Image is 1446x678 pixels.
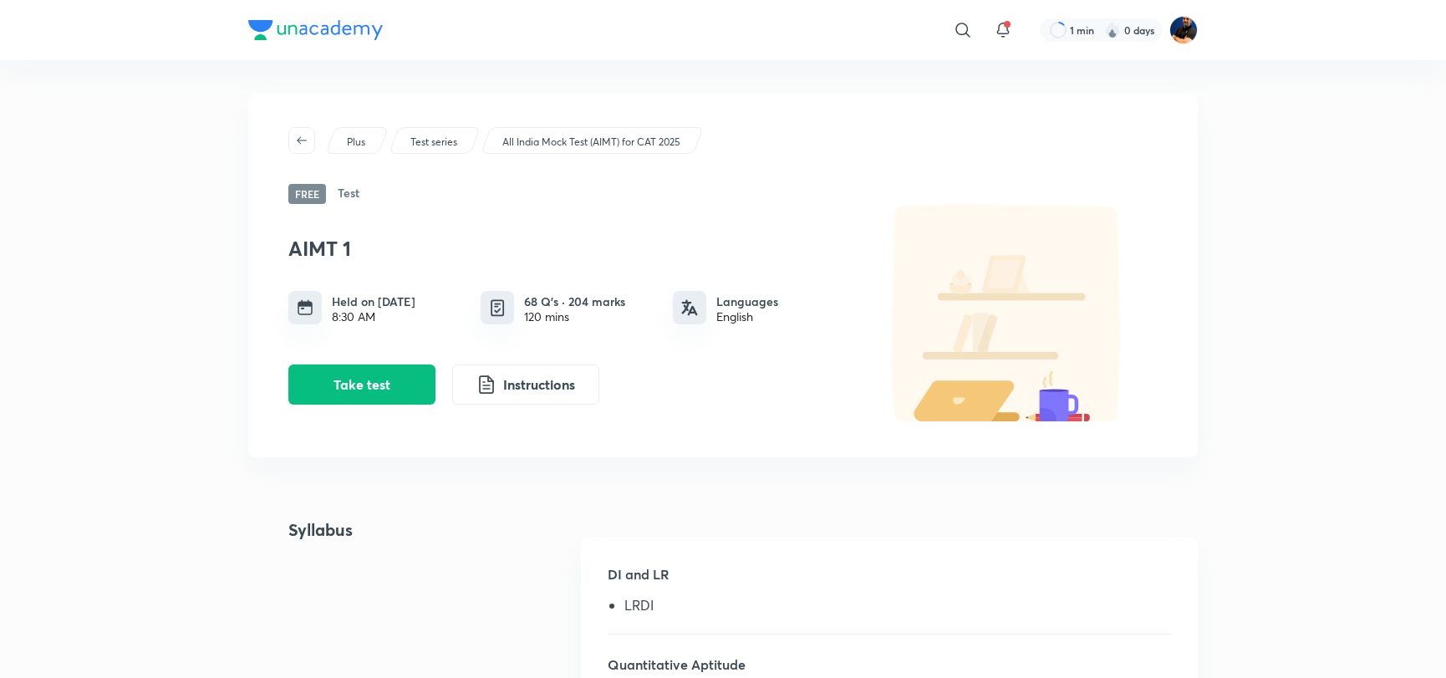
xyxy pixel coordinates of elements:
img: Saral Nashier [1169,16,1198,44]
h6: Held on [DATE] [332,293,415,310]
div: 120 mins [524,310,625,324]
button: Instructions [452,364,599,405]
img: languages [681,299,698,316]
li: LRDI [624,598,1171,619]
h6: 68 Q’s · 204 marks [524,293,625,310]
a: Plus [344,135,369,150]
p: Test series [410,135,457,150]
img: default [857,204,1158,421]
img: instruction [476,375,496,395]
a: All India Mock Test (AIMT) for CAT 2025 [500,135,684,150]
h5: DI and LR [608,564,1171,598]
p: All India Mock Test (AIMT) for CAT 2025 [502,135,680,150]
span: Free [288,184,326,204]
a: Test series [408,135,461,150]
p: Plus [347,135,365,150]
h3: AIMT 1 [288,237,848,261]
button: Take test [288,364,435,405]
div: 8:30 AM [332,310,415,324]
h6: Test [338,184,359,204]
h6: Languages [716,293,778,310]
img: timing [297,299,313,316]
img: quiz info [487,298,508,319]
img: streak [1104,22,1121,38]
img: Company Logo [248,20,383,40]
div: English [716,310,778,324]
